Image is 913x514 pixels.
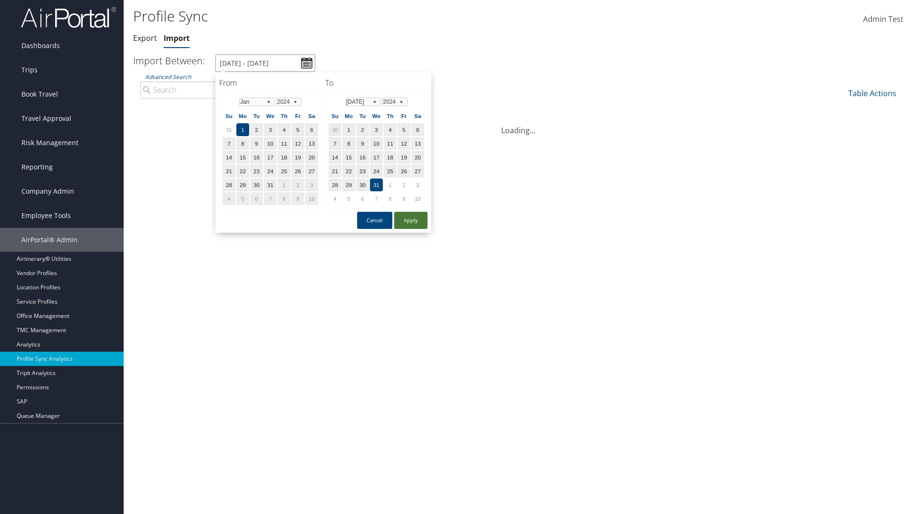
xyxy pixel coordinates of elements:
[278,123,291,136] td: 4
[398,109,410,122] th: Fr
[329,123,341,136] td: 30
[250,192,263,205] td: 6
[356,123,369,136] td: 2
[236,178,249,191] td: 29
[21,34,60,58] span: Dashboards
[863,5,903,34] a: Admin Test
[863,14,903,24] span: Admin Test
[236,151,249,164] td: 15
[223,178,235,191] td: 28
[250,123,263,136] td: 2
[384,123,397,136] td: 4
[215,54,315,72] input: [DATE] - [DATE]
[291,165,304,178] td: 26
[329,137,341,150] td: 7
[278,109,291,122] th: Th
[223,151,235,164] td: 14
[329,109,341,122] th: Su
[398,123,410,136] td: 5
[384,151,397,164] td: 18
[394,212,427,229] button: Apply
[398,151,410,164] td: 19
[398,165,410,178] td: 26
[411,151,424,164] td: 20
[305,137,318,150] td: 13
[342,192,355,205] td: 5
[140,81,319,99] input: Advanced Search
[223,137,235,150] td: 7
[264,109,277,122] th: We
[278,137,291,150] td: 11
[278,165,291,178] td: 25
[223,109,235,122] th: Su
[291,151,304,164] td: 19
[370,178,383,191] td: 31
[264,123,277,136] td: 3
[264,178,277,191] td: 31
[356,165,369,178] td: 23
[291,137,304,150] td: 12
[219,78,321,88] h4: From
[329,178,341,191] td: 28
[370,137,383,150] td: 10
[356,178,369,191] td: 30
[305,151,318,164] td: 20
[370,151,383,164] td: 17
[325,78,427,88] h4: To
[291,178,304,191] td: 2
[357,212,392,229] button: Cancel
[342,137,355,150] td: 8
[250,165,263,178] td: 23
[370,109,383,122] th: We
[384,109,397,122] th: Th
[278,178,291,191] td: 1
[21,82,58,106] span: Book Travel
[236,192,249,205] td: 5
[291,192,304,205] td: 9
[305,109,318,122] th: Sa
[384,192,397,205] td: 8
[398,137,410,150] td: 12
[329,165,341,178] td: 21
[356,109,369,122] th: Tu
[133,6,647,26] h1: Profile Sync
[398,192,410,205] td: 9
[342,151,355,164] td: 15
[264,137,277,150] td: 10
[21,204,71,227] span: Employee Tools
[21,179,74,203] span: Company Admin
[411,178,424,191] td: 3
[278,192,291,205] td: 8
[305,192,318,205] td: 10
[411,123,424,136] td: 6
[223,165,235,178] td: 21
[164,33,190,43] a: Import
[21,228,78,252] span: AirPortal® Admin
[329,151,341,164] td: 14
[848,88,896,99] a: Table Actions
[305,165,318,178] td: 27
[384,178,397,191] td: 1
[278,151,291,164] td: 18
[236,109,249,122] th: Mo
[291,109,304,122] th: Fr
[250,178,263,191] td: 30
[21,6,116,29] img: airportal-logo.png
[356,151,369,164] td: 16
[236,123,249,136] td: 1
[384,137,397,150] td: 11
[21,107,71,130] span: Travel Approval
[398,178,410,191] td: 2
[223,192,235,205] td: 4
[250,109,263,122] th: Tu
[236,165,249,178] td: 22
[21,155,53,179] span: Reporting
[133,33,157,43] a: Export
[133,113,903,136] div: Loading...
[356,137,369,150] td: 9
[21,131,78,155] span: Risk Management
[133,54,205,67] h3: Import Between:
[264,151,277,164] td: 17
[250,137,263,150] td: 9
[370,165,383,178] td: 24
